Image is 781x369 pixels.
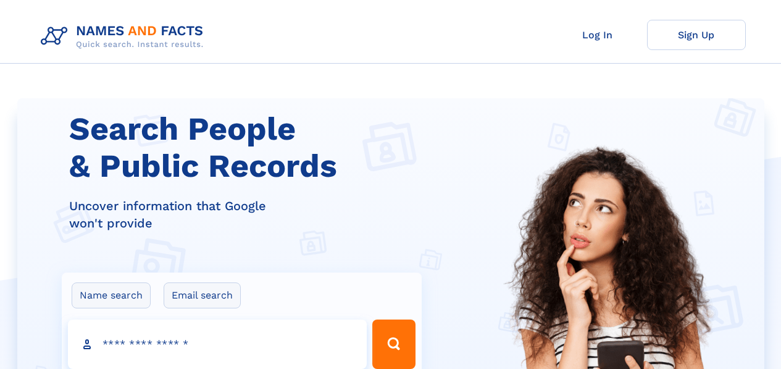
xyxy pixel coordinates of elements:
[164,282,241,308] label: Email search
[69,111,430,185] h1: Search People & Public Records
[68,320,367,369] input: search input
[72,282,151,308] label: Name search
[372,320,416,369] button: Search Button
[36,20,214,53] img: Logo Names and Facts
[647,20,746,50] a: Sign Up
[69,197,430,232] div: Uncover information that Google won't provide
[548,20,647,50] a: Log In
